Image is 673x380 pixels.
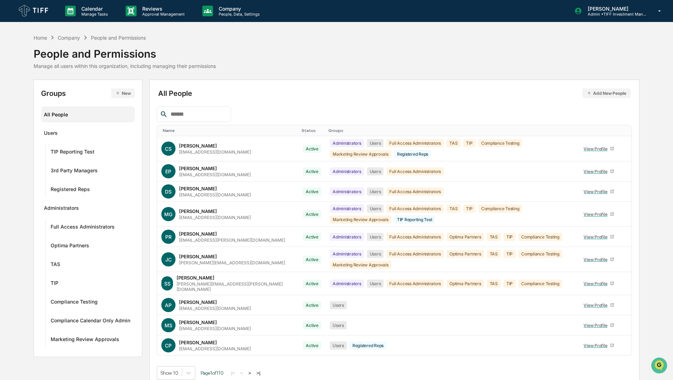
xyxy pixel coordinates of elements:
div: Full Access Administrators [386,188,444,196]
span: MG [164,211,172,217]
div: View Profile [583,343,610,348]
div: Users [367,205,384,213]
div: Active [303,188,321,196]
div: TIP [463,205,475,213]
div: [EMAIL_ADDRESS][DOMAIN_NAME] [179,346,251,351]
div: Users [367,280,384,288]
span: EP [165,168,171,174]
div: Administrators [330,280,364,288]
span: SS [164,281,171,287]
span: Preclearance [14,89,46,96]
div: Active [303,210,321,218]
p: Reviews [137,6,188,12]
button: |< [229,370,237,376]
span: Attestations [58,89,88,96]
div: [PERSON_NAME] [179,299,217,305]
a: View Profile [581,231,617,242]
div: Full Access Administrators [386,250,444,258]
span: DS [165,189,172,195]
div: [PERSON_NAME][EMAIL_ADDRESS][PERSON_NAME][DOMAIN_NAME] [177,281,294,292]
div: [EMAIL_ADDRESS][DOMAIN_NAME] [179,149,251,155]
div: Manage all users within this organization, including managing their permissions [34,63,216,69]
div: Toggle SortBy [579,128,619,133]
a: 🔎Data Lookup [4,100,47,113]
div: All People [44,109,132,120]
div: [EMAIL_ADDRESS][DOMAIN_NAME] [179,192,251,197]
span: CS [165,146,172,152]
div: [PERSON_NAME] [177,275,214,281]
span: PR [165,234,172,240]
div: [EMAIL_ADDRESS][DOMAIN_NAME] [179,306,251,311]
div: Toggle SortBy [328,128,574,133]
div: Groups [41,88,135,98]
p: Calendar [76,6,111,12]
div: Optima Partners [447,250,484,258]
p: Admin • TIFF Investment Management [582,12,648,17]
div: Home [34,35,47,41]
div: [EMAIL_ADDRESS][DOMAIN_NAME] [179,172,251,177]
a: 🖐️Preclearance [4,86,48,99]
div: Users [367,139,384,147]
div: [EMAIL_ADDRESS][PERSON_NAME][DOMAIN_NAME] [179,237,285,243]
div: People and Permissions [34,42,216,60]
div: [EMAIL_ADDRESS][DOMAIN_NAME] [179,326,251,331]
div: View Profile [583,303,610,308]
div: [PERSON_NAME] [179,254,217,259]
p: People, Data, Settings [213,12,263,17]
div: Full Access Administrators [386,205,444,213]
a: View Profile [581,209,617,220]
p: [PERSON_NAME] [582,6,648,12]
div: Compliance Testing [518,280,562,288]
div: Registered Reps [350,341,386,350]
div: Active [303,341,321,350]
div: [EMAIL_ADDRESS][DOMAIN_NAME] [179,215,251,220]
div: Toggle SortBy [163,128,296,133]
div: [PERSON_NAME] [179,208,217,214]
div: Users [367,188,384,196]
div: Active [303,145,321,153]
div: TIP Reporting Test [51,149,94,157]
div: Administrators [330,167,364,175]
div: [PERSON_NAME] [179,319,217,325]
div: Active [303,321,321,329]
div: TAS [51,261,60,270]
div: We're available if you need us! [24,61,90,67]
button: Start new chat [120,56,129,65]
div: Optima Partners [447,233,484,241]
div: 🔎 [7,103,13,109]
div: Active [303,280,321,288]
img: 1746055101610-c473b297-6a78-478c-a979-82029cc54cd1 [7,54,20,67]
a: View Profile [581,186,617,197]
a: View Profile [581,254,617,265]
span: Data Lookup [14,103,45,110]
div: View Profile [583,189,610,194]
div: Compliance Testing [518,233,562,241]
span: MS [165,322,172,328]
div: Administrators [330,188,364,196]
div: TIP [504,233,516,241]
div: View Profile [583,281,610,286]
div: Full Access Administrators [386,280,444,288]
div: Users [367,233,384,241]
span: AP [165,302,172,308]
div: Active [303,301,321,309]
p: How can we help? [7,15,129,26]
a: Powered byPylon [50,120,86,125]
div: View Profile [583,169,610,174]
iframe: Open customer support [650,357,669,376]
a: View Profile [581,340,617,351]
div: View Profile [583,212,610,217]
div: Company [58,35,80,41]
div: Active [303,167,321,175]
div: Marketing Review Approvals [330,150,391,158]
div: Registered Reps [394,150,431,158]
div: TAS [487,233,501,241]
div: View Profile [583,257,610,262]
div: View Profile [583,323,610,328]
div: Registered Reps [51,186,90,195]
div: View Profile [583,234,610,240]
div: TIP [51,280,58,288]
div: TIP [463,139,475,147]
div: [PERSON_NAME] [179,166,217,171]
div: Users [44,130,58,138]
